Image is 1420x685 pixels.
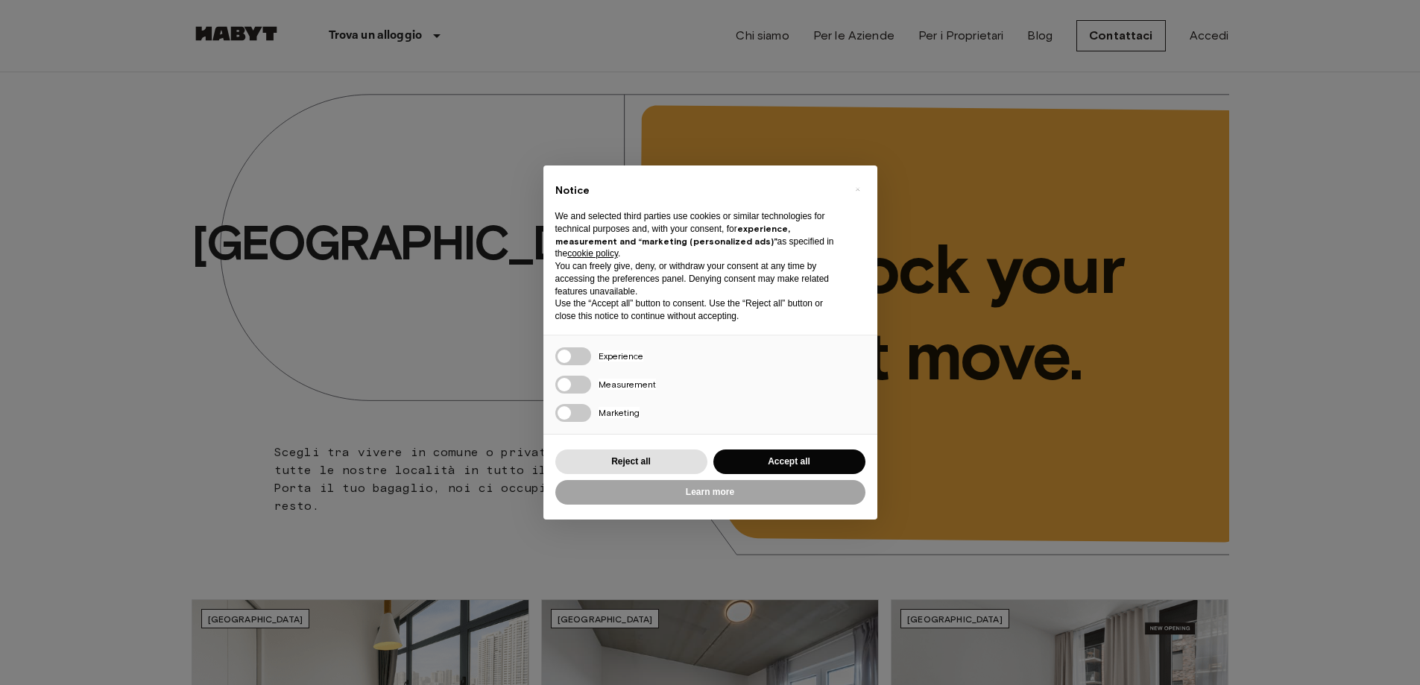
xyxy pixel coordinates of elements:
span: Marketing [599,407,640,418]
p: Use the “Accept all” button to consent. Use the “Reject all” button or close this notice to conti... [555,297,842,323]
span: Measurement [599,379,656,390]
button: Reject all [555,449,707,474]
strong: experience, measurement and “marketing (personalized ads)” [555,223,790,247]
button: Accept all [713,449,865,474]
button: Learn more [555,480,865,505]
a: cookie policy [567,248,618,259]
button: Close this notice [846,177,870,201]
p: You can freely give, deny, or withdraw your consent at any time by accessing the preferences pane... [555,260,842,297]
span: Experience [599,350,643,362]
span: × [855,180,860,198]
p: We and selected third parties use cookies or similar technologies for technical purposes and, wit... [555,210,842,260]
h2: Notice [555,183,842,198]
